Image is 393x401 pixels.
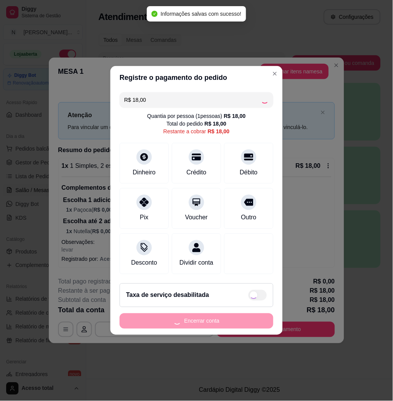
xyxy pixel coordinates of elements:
[126,291,209,300] h2: Taxa de serviço desabilitada
[163,128,230,135] div: Restante a cobrar
[185,213,208,222] div: Voucher
[187,168,206,177] div: Crédito
[241,213,256,222] div: Outro
[269,68,281,80] button: Close
[161,11,241,17] span: Informações salvas com sucesso!
[167,120,226,128] div: Total do pedido
[180,258,213,268] div: Dividir conta
[110,66,283,89] header: Registre o pagamento do pedido
[205,120,226,128] div: R$ 18,00
[261,96,269,104] div: Loading
[147,112,246,120] div: Quantia por pessoa ( 1 pessoas)
[208,128,230,135] div: R$ 18,00
[124,92,261,108] input: Ex.: hambúrguer de cordeiro
[152,11,158,17] span: check-circle
[224,112,246,120] div: R$ 18,00
[131,258,157,268] div: Desconto
[140,213,148,222] div: Pix
[133,168,156,177] div: Dinheiro
[240,168,258,177] div: Débito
